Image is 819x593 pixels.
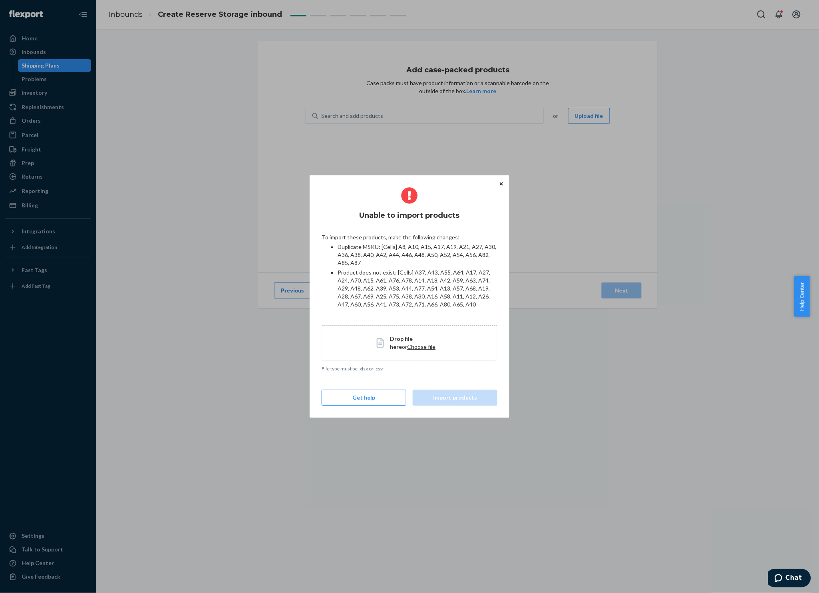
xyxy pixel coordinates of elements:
[18,6,34,13] span: Chat
[322,390,406,406] button: Get help
[322,210,497,221] h4: Unable to import products
[322,233,497,241] p: To import these products, make the following changes:
[408,343,436,350] span: Choose file
[390,335,413,350] span: Drop file here
[497,179,505,188] button: Close
[338,243,497,267] li: Duplicate MSKU : [Cells] A8, A10, A15, A17, A19, A21, A27, A30, A36, A38, A40, A42, A44, A46, A48...
[413,390,497,406] button: Import products
[338,269,497,308] li: Product does not exist : [Cells] A37, A43, A55, A64, A17, A27, A24, A70, A15, A61, A76, A78, A14,...
[402,343,408,350] span: or
[322,365,497,372] p: File type must be .xlsx or .csv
